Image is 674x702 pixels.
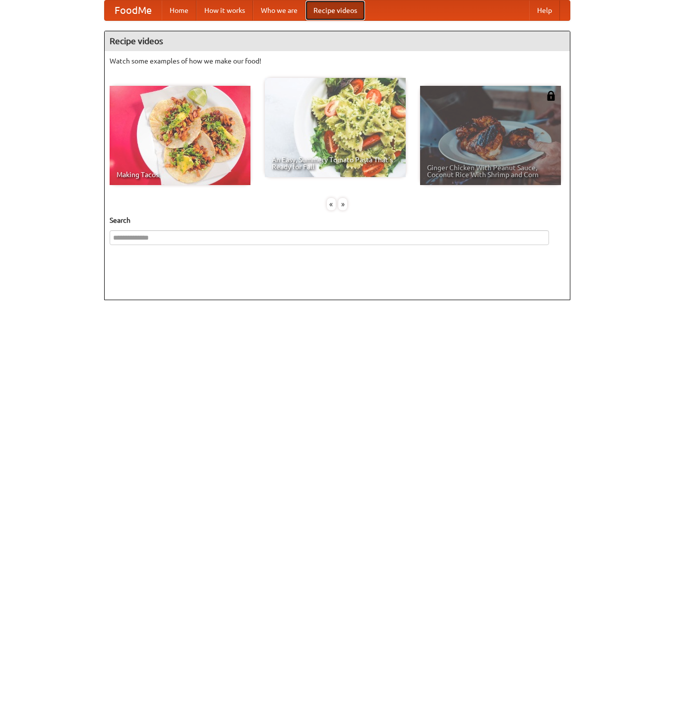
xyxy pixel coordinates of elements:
span: An Easy, Summery Tomato Pasta That's Ready for Fall [272,156,399,170]
a: Home [162,0,196,20]
a: Who we are [253,0,306,20]
a: Recipe videos [306,0,365,20]
a: Help [529,0,560,20]
img: 483408.png [546,91,556,101]
span: Making Tacos [117,171,244,178]
h4: Recipe videos [105,31,570,51]
h5: Search [110,215,565,225]
div: » [338,198,347,210]
div: « [327,198,336,210]
a: FoodMe [105,0,162,20]
a: How it works [196,0,253,20]
a: Making Tacos [110,86,250,185]
p: Watch some examples of how we make our food! [110,56,565,66]
a: An Easy, Summery Tomato Pasta That's Ready for Fall [265,78,406,177]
